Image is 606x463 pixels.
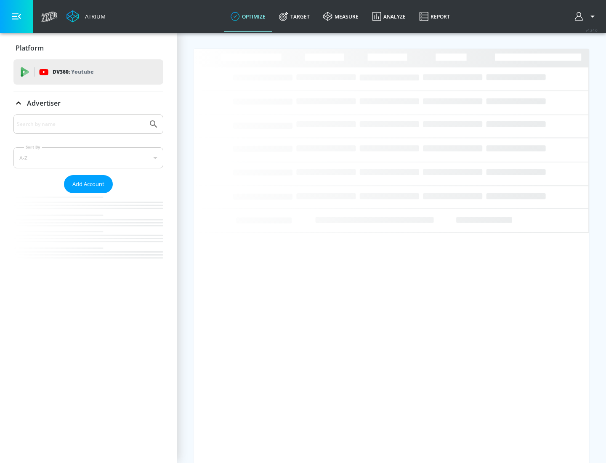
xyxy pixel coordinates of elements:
nav: list of Advertiser [13,193,163,275]
a: Target [272,1,316,32]
div: A-Z [13,147,163,168]
p: Platform [16,43,44,53]
div: Platform [13,36,163,60]
a: Atrium [66,10,106,23]
a: optimize [224,1,272,32]
span: v 4.24.0 [586,28,598,32]
input: Search by name [17,119,144,130]
a: Report [412,1,457,32]
div: DV360: Youtube [13,59,163,85]
p: Youtube [71,67,93,76]
div: Advertiser [13,91,163,115]
p: DV360: [53,67,93,77]
button: Add Account [64,175,113,193]
a: Analyze [365,1,412,32]
span: Add Account [72,179,104,189]
div: Atrium [82,13,106,20]
p: Advertiser [27,98,61,108]
div: Advertiser [13,114,163,275]
a: measure [316,1,365,32]
label: Sort By [24,144,42,150]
